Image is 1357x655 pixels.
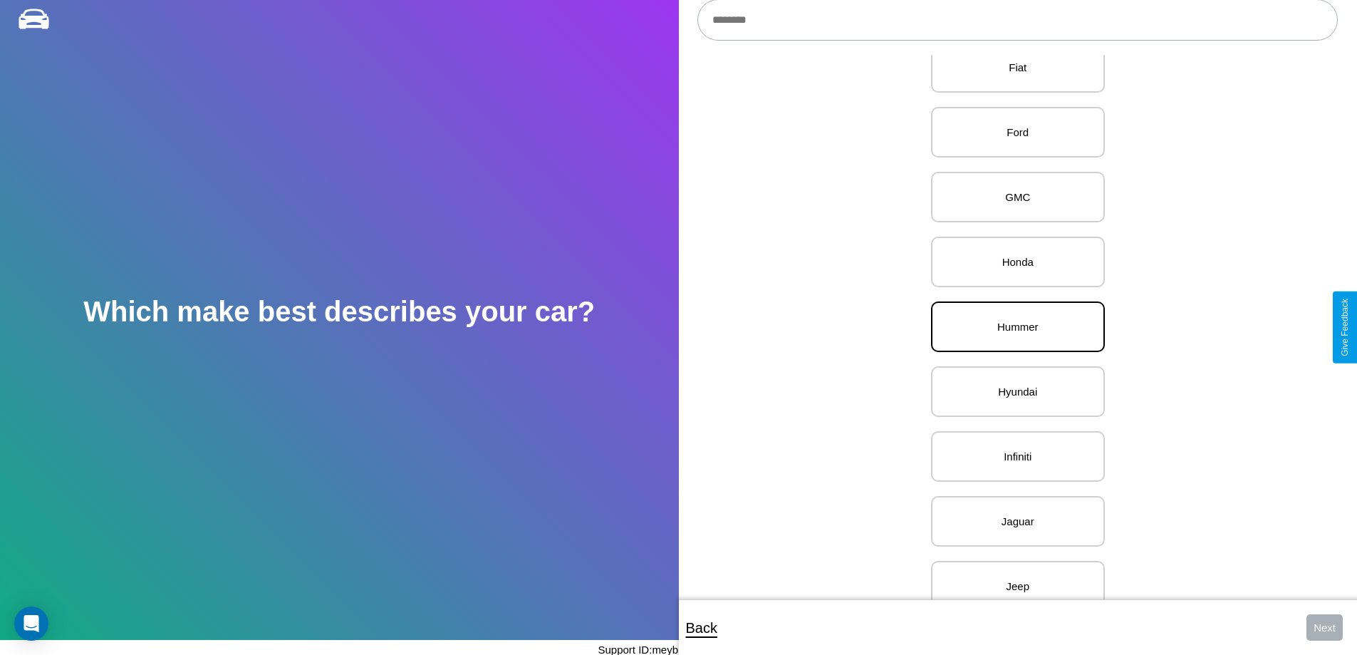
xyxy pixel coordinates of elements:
p: Ford [947,123,1089,142]
p: Fiat [947,58,1089,77]
p: Jaguar [947,512,1089,531]
div: Open Intercom Messenger [14,607,48,641]
p: GMC [947,187,1089,207]
p: Honda [947,252,1089,272]
div: Give Feedback [1340,299,1350,356]
p: Back [686,615,717,641]
p: Hummer [947,317,1089,336]
button: Next [1306,614,1343,641]
p: Jeep [947,577,1089,596]
p: Infiniti [947,447,1089,466]
p: Hyundai [947,382,1089,401]
h2: Which make best describes your car? [83,296,595,328]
